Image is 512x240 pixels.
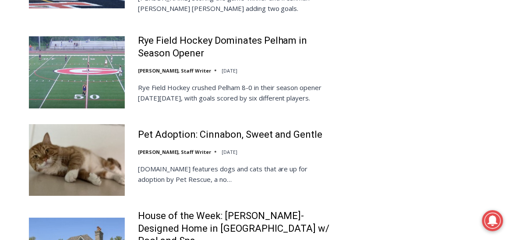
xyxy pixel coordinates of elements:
a: [PERSON_NAME], Staff Writer [138,149,211,155]
time: [DATE] [222,149,237,155]
p: Rye Field Hockey crushed Pelham 8-0 in their season opener [DATE][DATE], with goals scored by six... [138,82,330,103]
p: [DOMAIN_NAME] features dogs and cats that are up for adoption by Pet Rescue, a no… [138,163,330,184]
time: [DATE] [222,67,237,74]
a: Rye Field Hockey Dominates Pelham in Season Opener [138,35,330,59]
a: [PERSON_NAME], Staff Writer [138,67,211,74]
img: Rye Field Hockey Dominates Pelham in Season Opener [29,36,125,108]
img: Pet Adoption: Cinnabon, Sweet and Gentle [29,124,125,196]
a: Pet Adoption: Cinnabon, Sweet and Gentle [138,129,323,141]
